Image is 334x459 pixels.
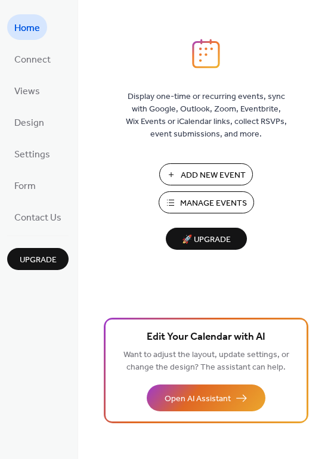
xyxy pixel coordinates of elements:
[14,51,51,69] span: Connect
[126,91,287,141] span: Display one-time or recurring events, sync with Google, Outlook, Zoom, Eventbrite, Wix Events or ...
[7,46,58,72] a: Connect
[147,384,265,411] button: Open AI Assistant
[7,204,69,229] a: Contact Us
[7,172,43,198] a: Form
[165,393,231,405] span: Open AI Assistant
[20,254,57,266] span: Upgrade
[147,329,265,346] span: Edit Your Calendar with AI
[7,141,57,166] a: Settings
[14,177,36,196] span: Form
[7,109,51,135] a: Design
[14,19,40,38] span: Home
[159,163,253,185] button: Add New Event
[7,14,47,40] a: Home
[180,197,247,210] span: Manage Events
[123,347,289,376] span: Want to adjust the layout, update settings, or change the design? The assistant can help.
[14,209,61,227] span: Contact Us
[166,228,247,250] button: 🚀 Upgrade
[14,82,40,101] span: Views
[14,145,50,164] span: Settings
[159,191,254,213] button: Manage Events
[192,39,219,69] img: logo_icon.svg
[7,77,47,103] a: Views
[14,114,44,132] span: Design
[173,232,240,248] span: 🚀 Upgrade
[181,169,246,182] span: Add New Event
[7,248,69,270] button: Upgrade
